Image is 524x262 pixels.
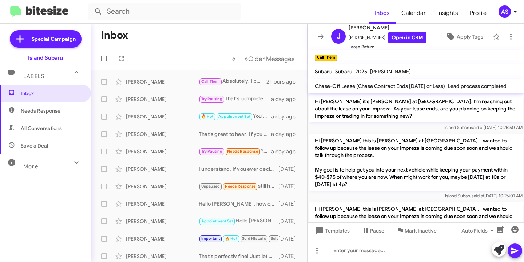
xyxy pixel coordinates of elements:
div: [PERSON_NAME] [126,96,199,103]
span: [PERSON_NAME] [349,23,426,32]
span: Unpaused [201,184,220,189]
span: Lead process completed [448,83,507,89]
span: More [23,163,38,170]
a: Special Campaign [10,30,82,48]
span: Labels [23,73,44,80]
span: Island Subaru [DATE] 10:26:01 AM [445,193,523,198]
div: [DATE] [278,200,302,207]
p: Hi [PERSON_NAME] this is [PERSON_NAME] at [GEOGRAPHIC_DATA]. I wanted to follow up because the le... [309,134,523,191]
span: » [244,54,248,63]
div: Absolutely! I can follow up with you at the end of the year to discuss your options. Just let me ... [199,77,266,86]
a: Calendar [396,3,432,24]
div: That's completely understandable! If you're considering selling your vehicle in the future, let u... [199,95,271,103]
span: Try Pausing [201,97,222,101]
div: That's perfectly fine! If you have any questions in the future or change your mind, feel free to ... [199,234,278,243]
div: [PERSON_NAME] [126,235,199,242]
div: a day ago [271,113,302,120]
span: 🔥 Hot [201,114,214,119]
span: Appointment Set [201,219,233,223]
a: Inbox [369,3,396,24]
span: Special Campaign [32,35,76,43]
span: « [232,54,236,63]
span: Try Pausing [201,149,222,154]
div: [PERSON_NAME] [126,130,199,138]
span: Important [201,236,220,241]
span: Needs Response [225,184,256,189]
div: Yes Ty I'll be in touch in a few months [199,147,271,156]
nav: Page navigation example [228,51,299,66]
div: Hello [PERSON_NAME], how can we help you? [199,200,278,207]
div: [PERSON_NAME] [126,253,199,260]
span: [PHONE_NUMBER] [349,32,426,43]
span: Auto Fields [461,224,496,237]
span: Apply Tags [457,30,483,43]
p: Hi [PERSON_NAME] this is [PERSON_NAME] at [GEOGRAPHIC_DATA]. I wanted to follow up because the le... [309,202,523,259]
div: You're welcome! Looking forward to seeing you on the 20th at 2:00 PM. [199,112,271,121]
div: [PERSON_NAME] [126,183,199,190]
div: [DATE] [278,253,302,260]
span: Mark Inactive [405,224,437,237]
span: Subaru [335,68,352,75]
button: Previous [227,51,240,66]
h1: Inbox [101,29,128,41]
div: a day ago [271,96,302,103]
div: [DATE] [278,183,302,190]
div: Hello [PERSON_NAME], as per [PERSON_NAME], we are not interested in the Outback. [199,217,278,225]
div: I understand. If you ever decide to sell your vehicle or have questions in the future, feel free ... [199,165,278,173]
span: Island Subaru [DATE] 10:25:50 AM [444,125,523,130]
span: Call Them [201,79,220,84]
span: said at [471,125,484,130]
div: [PERSON_NAME] [126,200,199,207]
span: Appointment Set [218,114,250,119]
div: That's great to hear! If you have any questions or need assistance with your current vehicle, fee... [199,130,271,138]
div: [PERSON_NAME] [126,218,199,225]
div: a day ago [271,148,302,155]
span: Subaru [315,68,332,75]
span: All Conversations [21,125,62,132]
div: [DATE] [278,218,302,225]
button: Pause [356,224,390,237]
a: Profile [464,3,492,24]
div: 2 hours ago [266,78,302,85]
div: still have time with lease [199,182,278,190]
div: [DATE] [278,235,302,242]
span: Chase-Off Lease (Chase Contract Ends [DATE] or Less) [315,83,445,89]
span: Templates [314,224,350,237]
span: Needs Response [227,149,258,154]
div: a day ago [271,130,302,138]
span: Lease Return [349,43,426,51]
span: Older Messages [248,55,294,63]
span: Needs Response [21,107,83,114]
span: Inbox [21,90,83,97]
span: said at [472,193,484,198]
div: Island Subaru [28,54,63,61]
button: Auto Fields [456,224,502,237]
a: Open in CRM [388,32,426,43]
button: Templates [308,224,356,237]
span: Pause [370,224,384,237]
span: 2025 [355,68,367,75]
button: Apply Tags [439,30,489,43]
span: J [337,31,341,42]
div: [PERSON_NAME] [126,78,199,85]
span: [PERSON_NAME] [370,68,411,75]
div: [DATE] [278,165,302,173]
small: Call Them [315,55,337,61]
div: [PERSON_NAME] [126,113,199,120]
a: Insights [432,3,464,24]
button: AS [492,5,516,18]
span: Sold Historic [242,236,266,241]
span: Save a Deal [21,142,48,149]
div: [PERSON_NAME] [126,165,199,173]
span: Sold Responded Historic [271,236,317,241]
div: That's perfectly fine! Just let me know when you're ready, and we can set up an appointment to di... [199,253,278,260]
button: Mark Inactive [390,224,442,237]
div: [PERSON_NAME] [126,148,199,155]
input: Search [88,3,241,20]
p: Hi [PERSON_NAME] it's [PERSON_NAME] at [GEOGRAPHIC_DATA]. I'm reaching out about the lease on you... [309,95,523,122]
button: Next [240,51,299,66]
